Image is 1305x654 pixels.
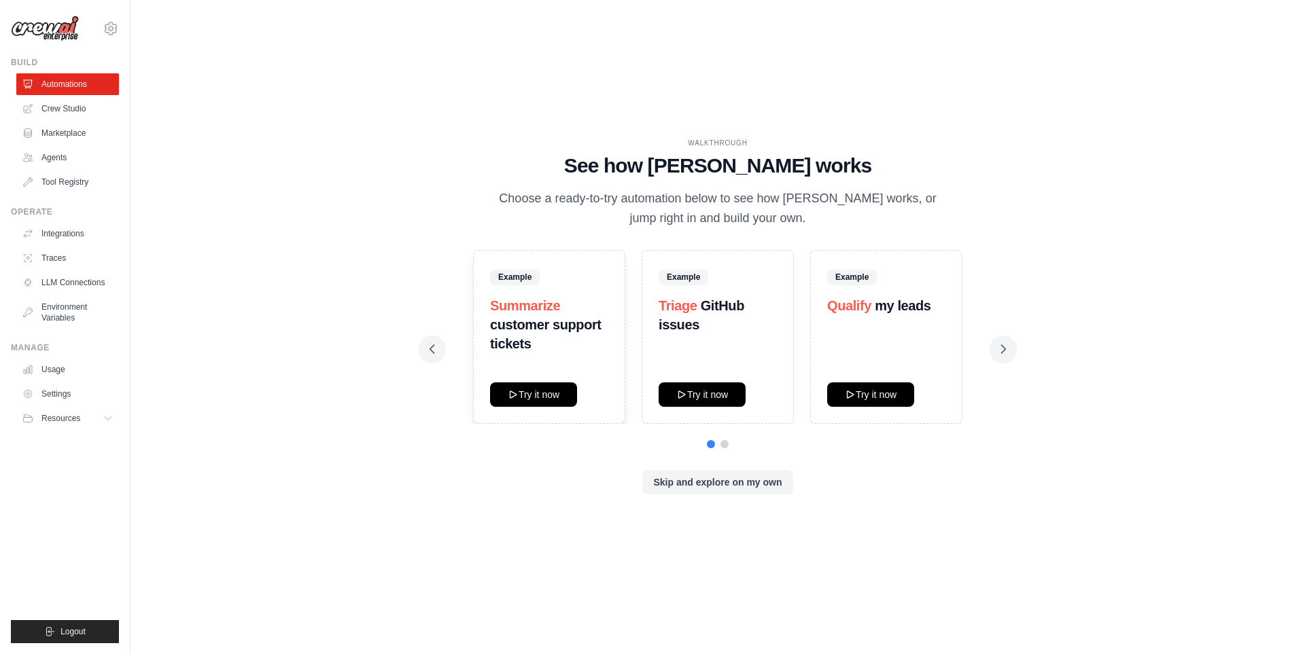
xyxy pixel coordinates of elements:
span: Qualify [827,298,871,313]
span: Logout [60,626,86,637]
button: Logout [11,620,119,643]
a: Settings [16,383,119,405]
a: Tool Registry [16,171,119,193]
span: Example [659,270,708,285]
span: Summarize [490,298,560,313]
h1: See how [PERSON_NAME] works [430,153,1006,178]
strong: my leads [875,298,930,313]
span: Example [827,270,877,285]
div: Build [11,57,119,68]
iframe: Chat Widget [1237,589,1305,654]
a: Traces [16,247,119,269]
a: Integrations [16,223,119,244]
a: LLM Connections [16,272,119,293]
a: Marketplace [16,122,119,144]
button: Skip and explore on my own [642,470,793,494]
span: Example [490,270,540,285]
strong: GitHub issues [659,298,744,332]
div: Operate [11,206,119,217]
img: Logo [11,16,79,41]
span: Resources [41,413,80,424]
a: Agents [16,147,119,168]
button: Resources [16,407,119,429]
button: Try it now [659,382,746,407]
div: Manage [11,342,119,353]
button: Try it now [490,382,577,407]
a: Crew Studio [16,98,119,120]
a: Environment Variables [16,296,119,329]
div: WALKTHROUGH [430,138,1006,148]
a: Automations [16,73,119,95]
strong: customer support tickets [490,317,602,351]
span: Triage [659,298,697,313]
a: Usage [16,359,119,380]
p: Choose a ready-to-try automation below to see how [PERSON_NAME] works, or jump right in and build... [489,189,946,229]
button: Try it now [827,382,914,407]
